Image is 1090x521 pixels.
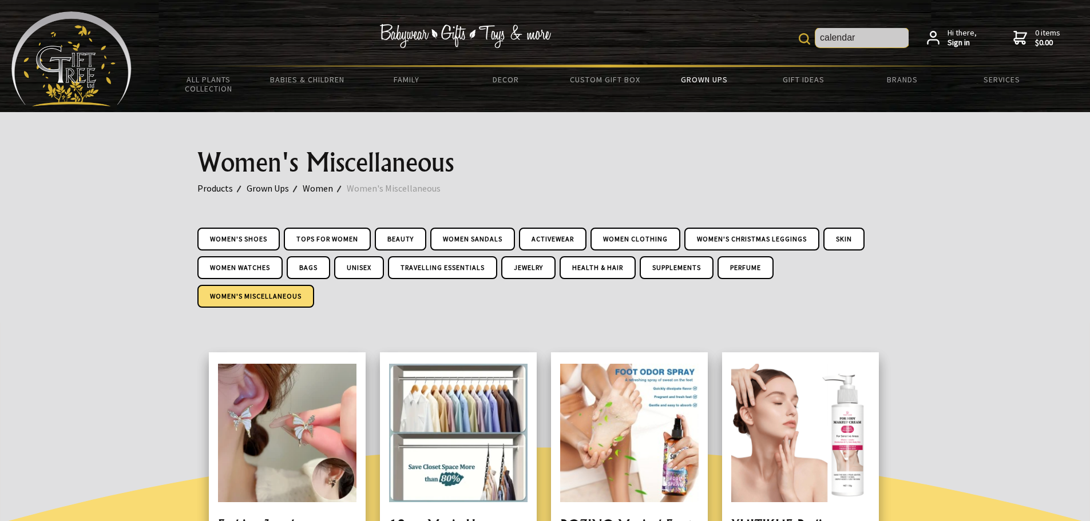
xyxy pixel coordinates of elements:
[823,228,865,250] a: Skin
[159,67,258,101] a: All Plants Collection
[519,228,586,250] a: ActiveWear
[347,181,454,196] a: Women's Miscellaneous
[501,256,556,279] a: Jewelry
[799,33,810,45] img: product search
[927,28,977,48] a: Hi there,Sign in
[334,256,384,279] a: UniSex
[948,28,977,48] span: Hi there,
[303,181,347,196] a: Women
[456,67,555,92] a: Decor
[1035,38,1060,48] strong: $0.00
[357,67,456,92] a: Family
[388,256,497,279] a: Travelling Essentials
[258,67,357,92] a: Babies & Children
[197,285,314,308] a: Women's Miscellaneous
[952,67,1051,92] a: Services
[287,256,330,279] a: Bags
[11,11,132,106] img: Babyware - Gifts - Toys and more...
[284,228,371,250] a: Tops for Women
[1013,28,1060,48] a: 0 items$0.00
[640,256,714,279] a: Supplements
[590,228,680,250] a: Women Clothing
[560,256,636,279] a: Health & Hair
[379,24,551,48] img: Babywear - Gifts - Toys & more
[197,149,893,176] h1: Women's Miscellaneous
[684,228,819,250] a: Women's Christmas Leggings
[197,256,283,279] a: Women Watches
[754,67,853,92] a: Gift Ideas
[853,67,952,92] a: Brands
[948,38,977,48] strong: Sign in
[1035,27,1060,48] span: 0 items
[718,256,774,279] a: Perfume
[197,228,280,250] a: Women's shoes
[375,228,426,250] a: Beauty
[556,67,655,92] a: Custom Gift Box
[655,67,754,92] a: Grown Ups
[430,228,515,250] a: Women Sandals
[247,181,303,196] a: Grown Ups
[815,28,909,47] input: Site Search
[197,181,247,196] a: Products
